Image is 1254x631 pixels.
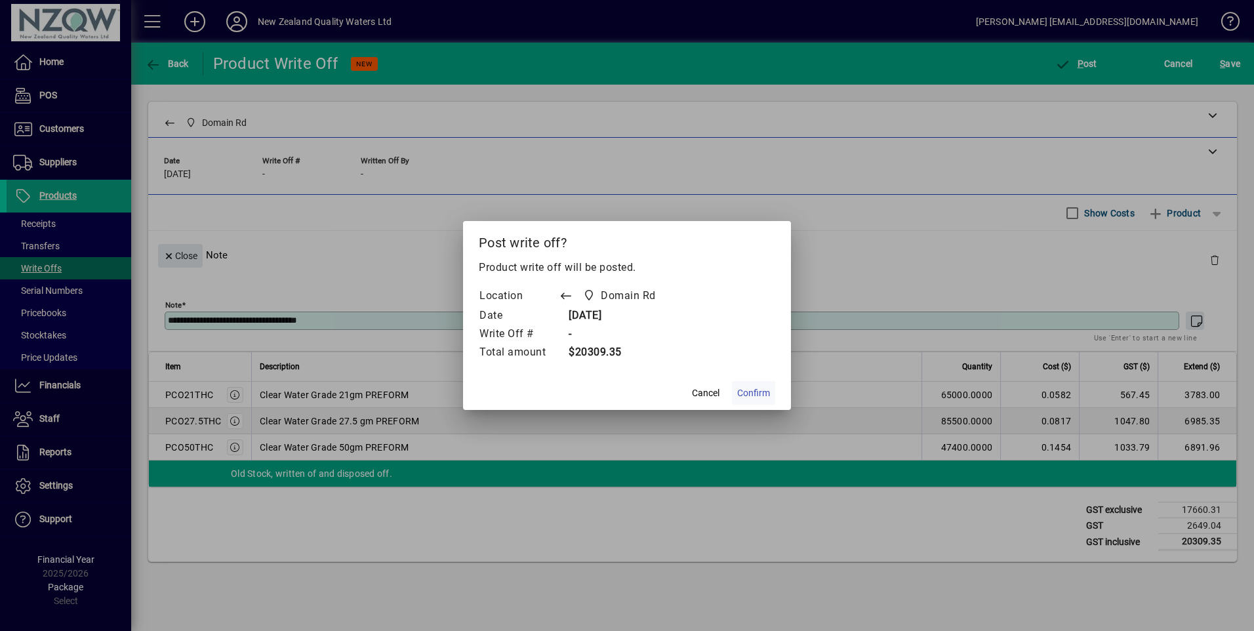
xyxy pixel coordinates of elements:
p: Product write off will be posted. [479,260,775,275]
button: Confirm [732,381,775,405]
td: Write Off # [479,325,559,344]
span: Domain Rd [579,287,661,305]
button: Cancel [685,381,727,405]
span: Confirm [737,386,770,400]
td: $20309.35 [559,344,681,362]
span: Cancel [692,386,719,400]
td: Total amount [479,344,559,362]
td: [DATE] [559,307,681,325]
td: - [559,325,681,344]
h2: Post write off? [463,221,791,259]
span: Domain Rd [601,288,656,304]
td: Date [479,307,559,325]
td: Location [479,286,559,307]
